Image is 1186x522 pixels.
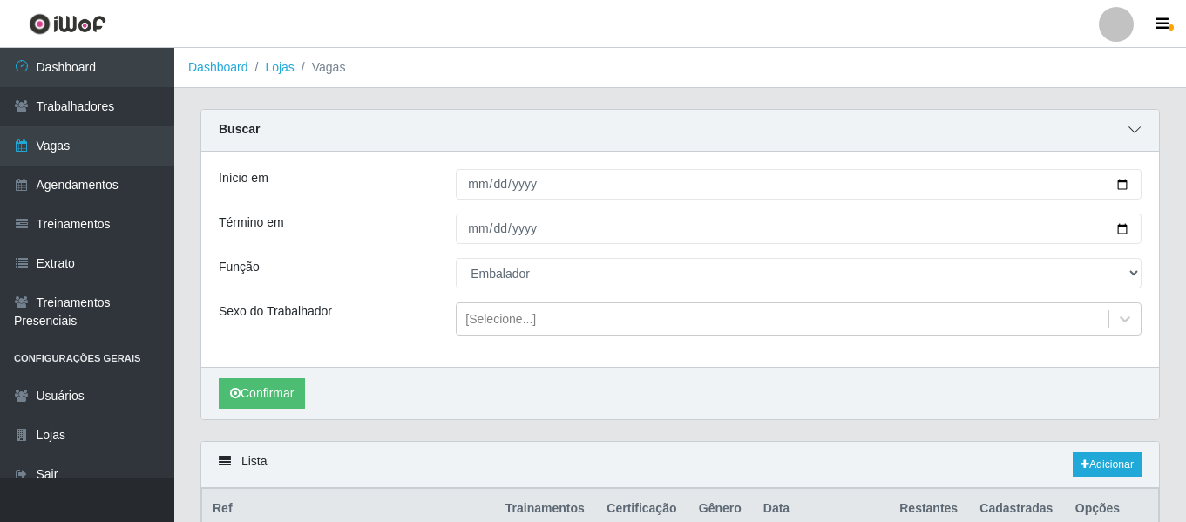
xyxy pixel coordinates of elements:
a: Adicionar [1073,452,1142,477]
label: Função [219,258,260,276]
a: Dashboard [188,60,248,74]
label: Início em [219,169,268,187]
strong: Buscar [219,122,260,136]
img: CoreUI Logo [29,13,106,35]
label: Sexo do Trabalhador [219,302,332,321]
label: Término em [219,214,284,232]
div: [Selecione...] [465,310,536,329]
a: Lojas [265,60,294,74]
input: 00/00/0000 [456,214,1142,244]
div: Lista [201,442,1159,488]
button: Confirmar [219,378,305,409]
input: 00/00/0000 [456,169,1142,200]
nav: breadcrumb [174,48,1186,88]
li: Vagas [295,58,346,77]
